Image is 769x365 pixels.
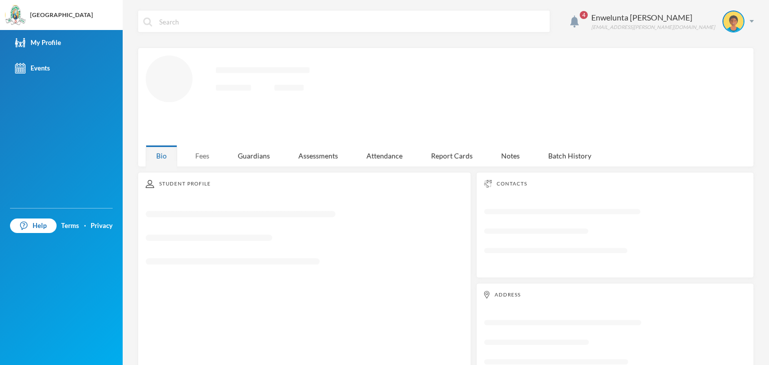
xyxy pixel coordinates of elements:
[356,145,413,166] div: Attendance
[580,11,588,19] span: 4
[591,11,715,23] div: Enwelunta [PERSON_NAME]
[6,5,26,25] img: logo
[91,221,113,231] a: Privacy
[30,10,93,19] div: [GEOGRAPHIC_DATA]
[227,145,280,166] div: Guardians
[143,17,152,26] img: search
[484,180,746,187] div: Contacts
[146,203,463,282] svg: Loading interface...
[591,23,715,31] div: [EMAIL_ADDRESS][PERSON_NAME][DOMAIN_NAME]
[10,218,57,233] a: Help
[491,145,530,166] div: Notes
[15,37,61,48] div: My Profile
[146,55,731,137] svg: Loading interface...
[15,63,50,73] div: Events
[84,221,86,231] div: ·
[288,145,348,166] div: Assessments
[484,291,746,298] div: Address
[484,202,746,268] svg: Loading interface...
[158,10,545,33] input: Search
[538,145,602,166] div: Batch History
[421,145,483,166] div: Report Cards
[723,11,743,31] img: STUDENT
[146,180,463,188] div: Student Profile
[146,145,177,166] div: Bio
[61,221,79,231] a: Terms
[185,145,220,166] div: Fees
